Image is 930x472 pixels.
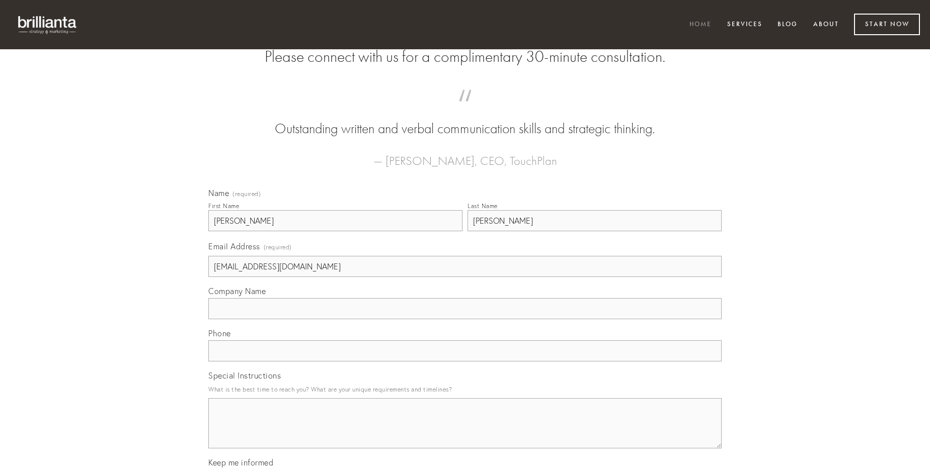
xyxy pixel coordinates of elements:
[721,17,769,33] a: Services
[208,47,722,66] h2: Please connect with us for a complimentary 30-minute consultation.
[224,100,706,119] span: “
[208,202,239,210] div: First Name
[264,240,292,254] span: (required)
[468,202,498,210] div: Last Name
[208,188,229,198] span: Name
[224,100,706,139] blockquote: Outstanding written and verbal communication skills and strategic thinking.
[208,328,231,338] span: Phone
[208,457,273,467] span: Keep me informed
[807,17,845,33] a: About
[683,17,718,33] a: Home
[10,10,86,39] img: brillianta - research, strategy, marketing
[224,139,706,171] figcaption: — [PERSON_NAME], CEO, TouchPlan
[208,286,266,296] span: Company Name
[208,383,722,396] p: What is the best time to reach you? What are your unique requirements and timelines?
[771,17,804,33] a: Blog
[208,241,260,251] span: Email Address
[854,14,920,35] a: Start Now
[232,191,261,197] span: (required)
[208,370,281,381] span: Special Instructions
